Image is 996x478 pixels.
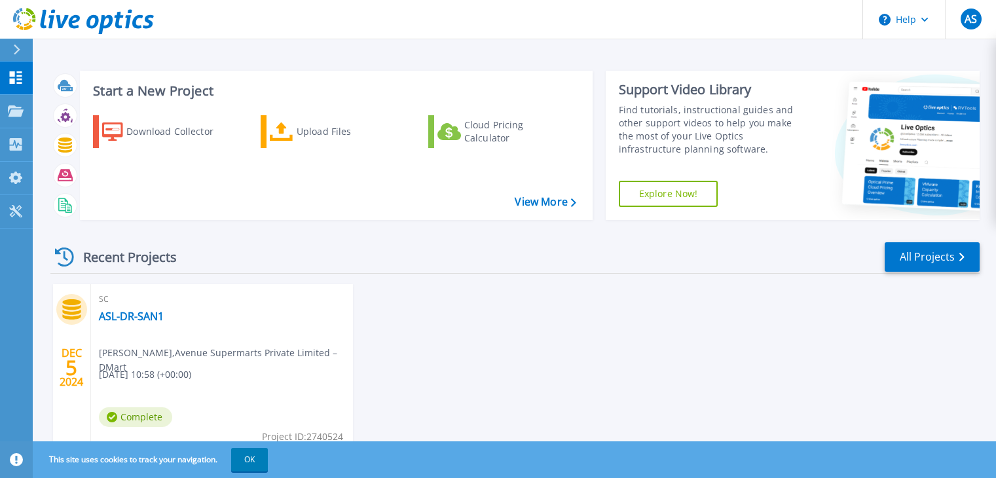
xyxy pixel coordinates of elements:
[93,84,576,98] h3: Start a New Project
[99,292,345,306] span: SC
[262,430,343,444] span: Project ID: 2740524
[36,448,268,471] span: This site uses cookies to track your navigation.
[99,310,164,323] a: ASL-DR-SAN1
[50,241,194,273] div: Recent Projects
[515,196,576,208] a: View More
[99,367,191,382] span: [DATE] 10:58 (+00:00)
[261,115,407,148] a: Upload Files
[231,448,268,471] button: OK
[619,103,807,156] div: Find tutorials, instructional guides and other support videos to help you make the most of your L...
[965,14,977,24] span: AS
[99,346,353,375] span: [PERSON_NAME] , Avenue Supermarts Private Limited – DMart
[619,181,718,207] a: Explore Now!
[99,407,172,427] span: Complete
[126,119,231,145] div: Download Collector
[428,115,574,148] a: Cloud Pricing Calculator
[885,242,980,272] a: All Projects
[297,119,401,145] div: Upload Files
[59,344,84,392] div: DEC 2024
[93,115,239,148] a: Download Collector
[464,119,569,145] div: Cloud Pricing Calculator
[619,81,807,98] div: Support Video Library
[65,362,77,373] span: 5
